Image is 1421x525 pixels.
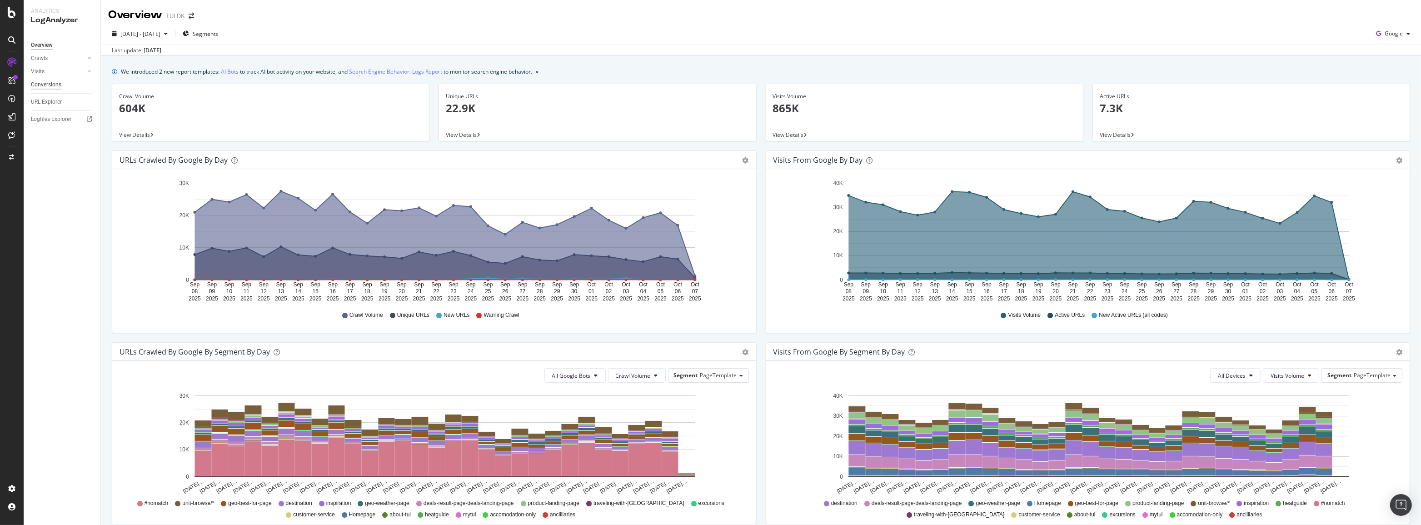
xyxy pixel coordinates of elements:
text: Sep [912,281,922,288]
text: 2025 [499,295,512,302]
text: Sep [895,281,905,288]
span: Active URLs [1055,311,1085,319]
text: 2025 [654,295,667,302]
svg: A chart. [773,176,1400,303]
div: Overview [31,40,53,50]
div: LogAnalyzer [31,15,93,25]
svg: A chart. [773,390,1400,495]
text: Oct [622,281,630,288]
text: 10K [833,453,843,460]
text: 2025 [223,295,235,302]
text: Oct [1241,281,1250,288]
text: 2025 [877,295,889,302]
text: Oct [639,281,648,288]
span: New Active URLs (all codes) [1099,311,1167,319]
text: 2025 [1136,295,1148,302]
text: 15 [313,288,319,295]
text: 10K [179,447,189,453]
text: Oct [587,281,596,288]
text: Sep [259,281,269,288]
text: 2025 [1343,295,1355,302]
a: Conversions [31,80,94,90]
span: geo-weather-page [365,500,409,507]
text: 03 [623,288,629,295]
span: View Details [446,131,477,139]
text: Sep [311,281,321,288]
span: unit-browse/* [182,500,214,507]
text: 2025 [1187,295,1200,302]
span: geo-best-for-page [1075,500,1118,507]
text: 21 [1070,288,1076,295]
text: Sep [552,281,562,288]
text: 18 [1018,288,1024,295]
text: 01 [588,288,595,295]
text: Sep [1189,281,1199,288]
text: 2025 [344,295,356,302]
span: inspiration [1244,500,1269,507]
span: New URLs [444,311,469,319]
text: Sep [878,281,888,288]
text: 27 [1173,288,1180,295]
div: Visits from Google by day [773,155,863,165]
text: 19 [381,288,388,295]
text: 21 [416,288,422,295]
text: 12 [914,288,921,295]
text: 28 [1191,288,1197,295]
span: Visits Volume [1271,372,1304,380]
text: 2025 [240,295,253,302]
text: Sep [1206,281,1216,288]
text: 2025 [1205,295,1217,302]
text: 16 [983,288,990,295]
text: Sep [861,281,871,288]
div: info banner [112,67,1410,76]
text: 2025 [1153,295,1165,302]
text: Sep [999,281,1009,288]
text: 2025 [533,295,546,302]
text: Sep [190,281,200,288]
text: Oct [1293,281,1301,288]
div: Logfiles Explorer [31,115,71,124]
text: Oct [1276,281,1284,288]
text: Oct [1345,281,1353,288]
span: Warning Crawl [484,311,519,319]
text: 2025 [309,295,322,302]
text: 26 [502,288,509,295]
div: Active URLs [1100,92,1403,100]
div: Last update [112,46,161,55]
text: 02 [1259,288,1266,295]
button: [DATE] - [DATE] [108,26,171,41]
text: 40K [833,393,843,399]
div: gear [743,349,749,355]
text: 20K [833,228,843,235]
text: Sep [535,281,545,288]
text: 16 [330,288,336,295]
text: Sep [1016,281,1026,288]
text: 30K [179,393,189,399]
div: Visits [31,67,45,76]
text: Sep [1172,281,1182,288]
span: Crawl Volume [616,372,651,380]
a: URL Explorer [31,97,94,107]
button: Visits Volume [1263,368,1319,383]
div: We introduced 2 new report templates: to track AI bot activity on your website, and to monitor se... [121,67,532,76]
text: 2025 [482,295,494,302]
text: 2025 [585,295,598,302]
button: Segments [179,26,222,41]
text: 27 [519,288,526,295]
text: 11 [244,288,250,295]
text: 17 [1001,288,1007,295]
span: View Details [1100,131,1131,139]
text: 10K [179,245,189,251]
svg: A chart. [120,390,746,495]
text: 2025 [620,295,632,302]
text: Oct [1327,281,1336,288]
div: gear [1396,157,1402,164]
text: 2025 [189,295,201,302]
text: 2025 [1222,295,1234,302]
text: 04 [640,288,647,295]
span: Homepage [349,511,376,519]
span: PageTemplate [1354,371,1391,379]
text: 2025 [361,295,374,302]
text: 2025 [327,295,339,302]
text: 06 [675,288,681,295]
